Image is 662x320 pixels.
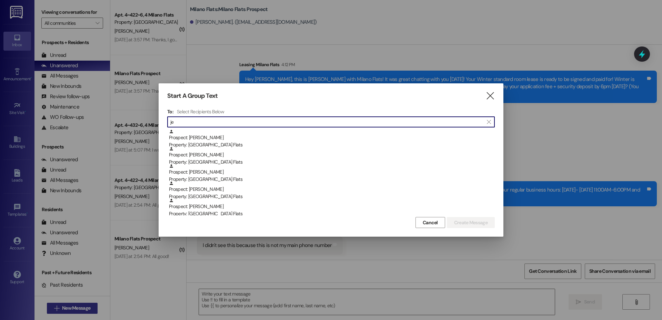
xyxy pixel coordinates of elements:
input: Search for any contact or apartment [170,117,483,127]
div: Prospect: [PERSON_NAME]Property: [GEOGRAPHIC_DATA] Flats [167,198,495,215]
h3: To: [167,109,173,115]
div: Property: [GEOGRAPHIC_DATA] Flats [169,193,495,200]
div: Property: [GEOGRAPHIC_DATA] Flats [169,210,495,217]
span: Cancel [423,219,438,226]
div: Prospect: [PERSON_NAME]Property: [GEOGRAPHIC_DATA] Flats [167,181,495,198]
div: Prospect: [PERSON_NAME] [169,146,495,166]
div: Prospect: [PERSON_NAME]Property: [GEOGRAPHIC_DATA] Flats [167,164,495,181]
div: Prospect: [PERSON_NAME]Property: [GEOGRAPHIC_DATA] Flats [167,146,495,164]
div: Prospect: [PERSON_NAME] [169,164,495,183]
div: Property: [GEOGRAPHIC_DATA] Flats [169,176,495,183]
div: Prospect: [PERSON_NAME] [169,198,495,218]
i:  [485,92,495,100]
div: Prospect: [PERSON_NAME] [169,181,495,200]
button: Clear text [483,117,494,127]
span: Create Message [454,219,488,226]
div: Property: [GEOGRAPHIC_DATA] Flats [169,141,495,148]
button: Create Message [447,217,495,228]
div: Prospect: [PERSON_NAME]Property: [GEOGRAPHIC_DATA] Flats [167,129,495,146]
div: Prospect: [PERSON_NAME] [169,129,495,149]
h3: Start A Group Text [167,92,218,100]
h4: Select Recipients Below [177,109,224,115]
div: Property: [GEOGRAPHIC_DATA] Flats [169,158,495,166]
i:  [487,119,491,125]
button: Cancel [415,217,445,228]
